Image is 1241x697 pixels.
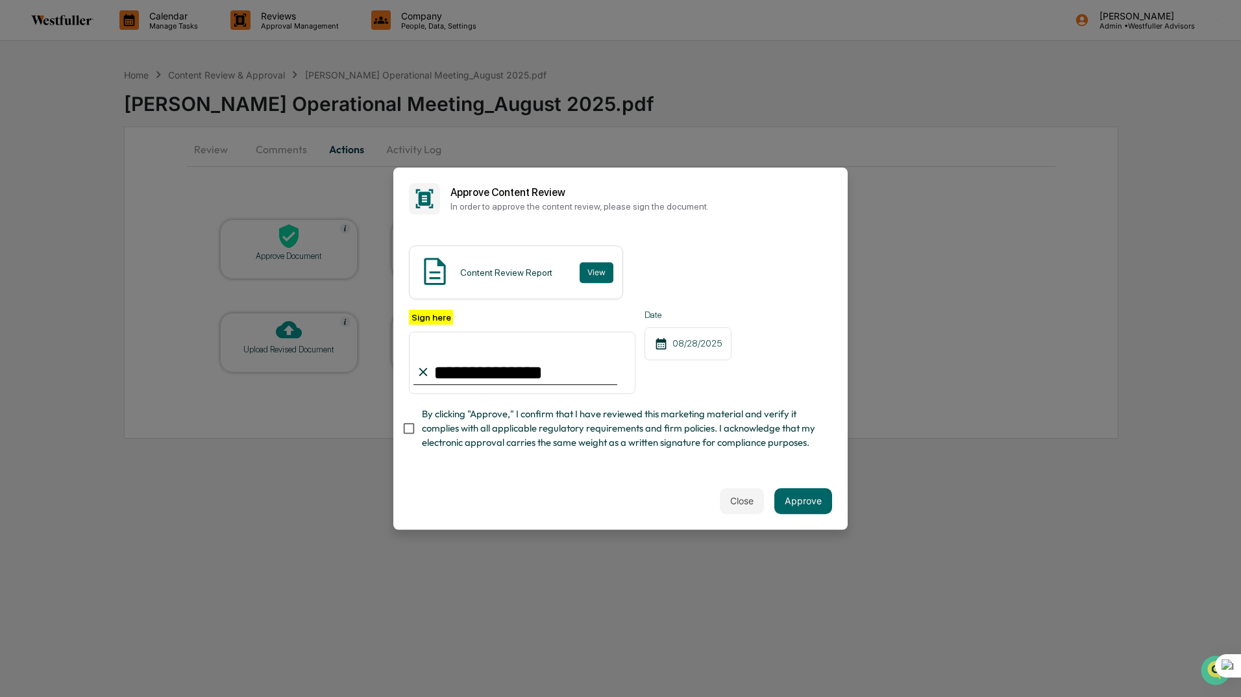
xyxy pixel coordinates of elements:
img: 1746055101610-c473b297-6a78-478c-a979-82029cc54cd1 [13,99,36,123]
span: By clicking "Approve," I confirm that I have reviewed this marketing material and verify it compl... [422,407,822,450]
input: Clear [34,59,214,73]
a: Powered byPylon [92,219,157,230]
a: 🖐️Preclearance [8,158,89,182]
button: Close [720,488,764,514]
div: 🗄️ [94,165,104,175]
span: Preclearance [26,164,84,177]
div: Content Review Report [460,267,552,278]
div: 🔎 [13,190,23,200]
label: Sign here [409,310,453,324]
div: Start new chat [44,99,213,112]
button: View [580,262,613,283]
span: Data Lookup [26,188,82,201]
span: Attestations [107,164,161,177]
img: Document Icon [419,255,451,287]
p: How can we help? [13,27,236,48]
a: 🗄️Attestations [89,158,166,182]
h2: Approve Content Review [450,186,832,199]
iframe: Open customer support [1199,654,1235,689]
a: 🔎Data Lookup [8,183,87,206]
div: 🖐️ [13,165,23,175]
button: Approve [774,488,832,514]
span: Pylon [129,220,157,230]
button: Start new chat [221,103,236,119]
label: Date [645,310,731,320]
div: We're available if you need us! [44,112,164,123]
p: In order to approve the content review, please sign the document. [450,201,832,212]
div: 08/28/2025 [645,327,731,360]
